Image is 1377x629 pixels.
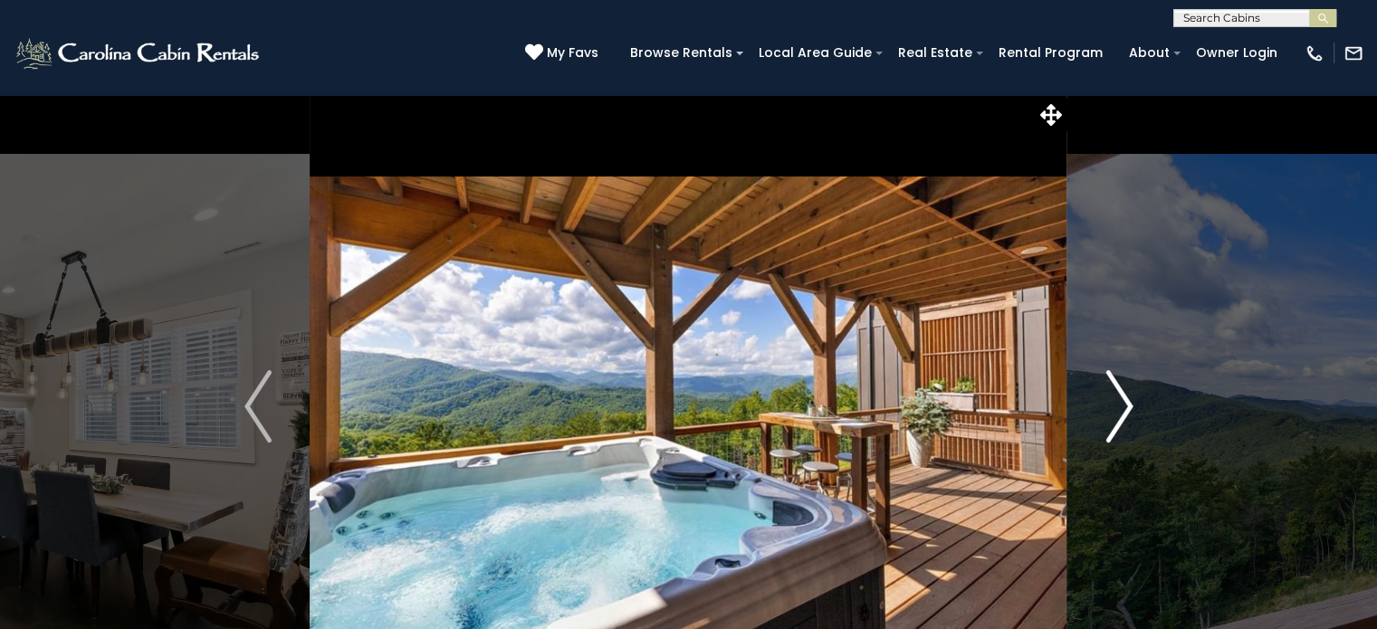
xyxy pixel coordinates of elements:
[1120,39,1179,67] a: About
[990,39,1112,67] a: Rental Program
[1344,43,1363,63] img: mail-regular-white.png
[621,39,741,67] a: Browse Rentals
[889,39,981,67] a: Real Estate
[1187,39,1286,67] a: Owner Login
[244,370,272,443] img: arrow
[750,39,881,67] a: Local Area Guide
[1305,43,1324,63] img: phone-regular-white.png
[525,43,603,63] a: My Favs
[14,35,264,71] img: White-1-2.png
[547,43,598,62] span: My Favs
[1105,370,1133,443] img: arrow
